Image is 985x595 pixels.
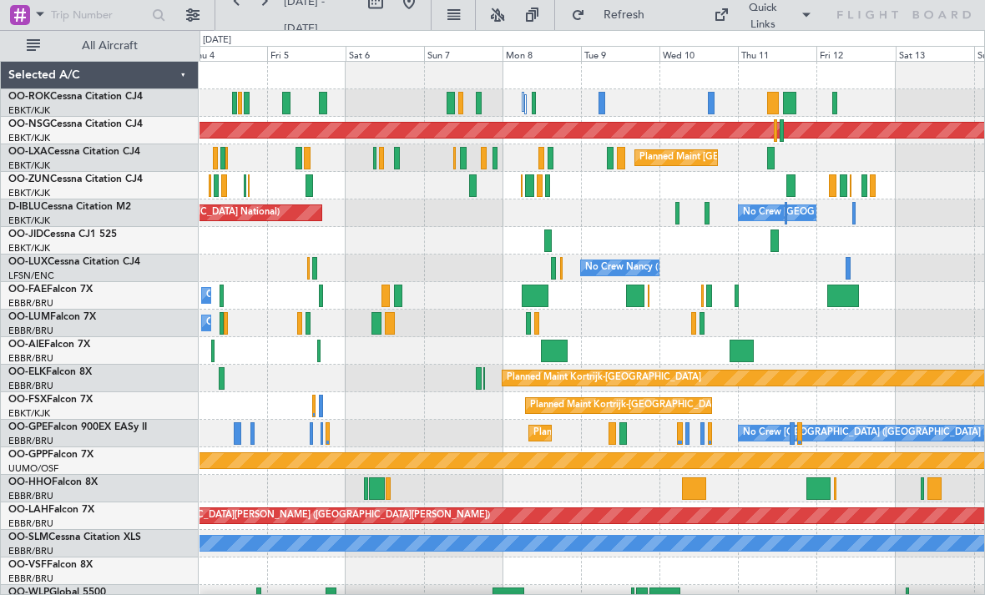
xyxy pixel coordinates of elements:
a: EBKT/KJK [8,407,50,420]
span: OO-SLM [8,532,48,542]
input: Trip Number [51,3,147,28]
a: OO-VSFFalcon 8X [8,560,93,570]
div: Planned Maint Kortrijk-[GEOGRAPHIC_DATA] [530,393,725,418]
div: Owner Melsbroek Air Base [206,283,320,308]
span: OO-GPP [8,450,48,460]
span: OO-LUX [8,257,48,267]
a: EBBR/BRU [8,490,53,502]
div: Planned Maint [GEOGRAPHIC_DATA] ([GEOGRAPHIC_DATA] National) [639,145,942,170]
span: OO-AIE [8,340,44,350]
a: LFSN/ENC [8,270,54,282]
button: All Aircraft [18,33,181,59]
div: Planned Maint Kortrijk-[GEOGRAPHIC_DATA] [507,366,701,391]
a: OO-LXACessna Citation CJ4 [8,147,140,157]
span: OO-JID [8,229,43,240]
a: OO-FSXFalcon 7X [8,395,93,405]
span: OO-ZUN [8,174,50,184]
a: EBBR/BRU [8,572,53,585]
span: Refresh [588,9,659,21]
div: Mon 8 [503,46,581,61]
span: OO-VSF [8,560,47,570]
a: OO-LUXCessna Citation CJ4 [8,257,140,267]
a: OO-LAHFalcon 7X [8,505,94,515]
a: EBKT/KJK [8,159,50,172]
a: UUMO/OSF [8,462,58,475]
div: Planned Maint [GEOGRAPHIC_DATA] ([GEOGRAPHIC_DATA] National) [533,421,836,446]
a: OO-GPPFalcon 7X [8,450,93,460]
div: No Crew Nancy (Essey) [585,255,684,280]
span: OO-NSG [8,119,50,129]
a: EBKT/KJK [8,104,50,117]
a: OO-NSGCessna Citation CJ4 [8,119,143,129]
a: D-IBLUCessna Citation M2 [8,202,131,212]
a: EBBR/BRU [8,380,53,392]
div: Sat 13 [896,46,974,61]
span: OO-LAH [8,505,48,515]
a: OO-HHOFalcon 8X [8,477,98,487]
button: Refresh [563,2,664,28]
span: All Aircraft [43,40,176,52]
span: OO-ELK [8,367,46,377]
div: Sun 7 [424,46,503,61]
a: EBBR/BRU [8,545,53,557]
span: OO-FAE [8,285,47,295]
a: OO-LUMFalcon 7X [8,312,96,322]
div: [DATE] [203,33,231,48]
button: Quick Links [705,2,821,28]
a: OO-ELKFalcon 8X [8,367,92,377]
span: OO-LXA [8,147,48,157]
a: OO-FAEFalcon 7X [8,285,93,295]
span: OO-ROK [8,92,50,102]
a: EBBR/BRU [8,325,53,337]
a: EBKT/KJK [8,242,50,255]
div: Wed 10 [659,46,738,61]
span: OO-GPE [8,422,48,432]
div: Sat 6 [346,46,424,61]
span: OO-FSX [8,395,47,405]
a: OO-GPEFalcon 900EX EASy II [8,422,147,432]
a: OO-ZUNCessna Citation CJ4 [8,174,143,184]
a: EBBR/BRU [8,352,53,365]
a: EBBR/BRU [8,517,53,530]
a: EBKT/KJK [8,214,50,227]
a: EBBR/BRU [8,435,53,447]
div: Tue 9 [581,46,659,61]
a: EBKT/KJK [8,132,50,144]
a: OO-SLMCessna Citation XLS [8,532,141,542]
div: Owner Melsbroek Air Base [206,310,320,335]
a: OO-ROKCessna Citation CJ4 [8,92,143,102]
a: EBKT/KJK [8,187,50,199]
div: Fri 12 [816,46,895,61]
div: Thu 4 [189,46,267,61]
span: OO-HHO [8,477,52,487]
span: OO-LUM [8,312,50,322]
div: Fri 5 [267,46,346,61]
a: OO-JIDCessna CJ1 525 [8,229,117,240]
div: Thu 11 [738,46,816,61]
a: EBBR/BRU [8,297,53,310]
a: OO-AIEFalcon 7X [8,340,90,350]
span: D-IBLU [8,202,41,212]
